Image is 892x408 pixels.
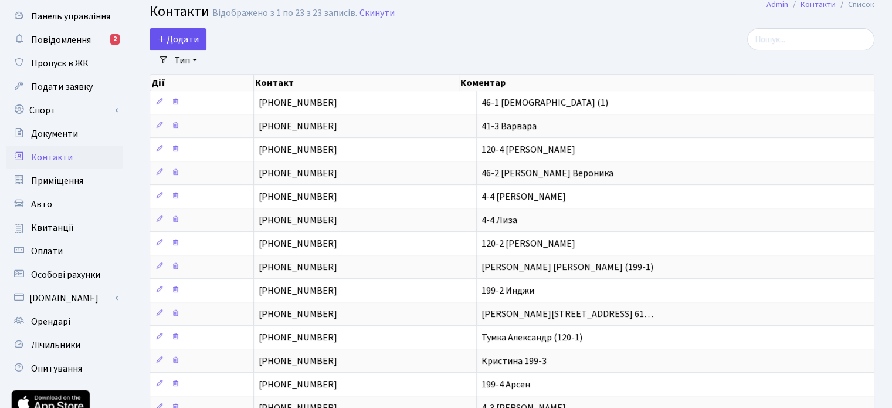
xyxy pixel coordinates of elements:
[6,28,123,52] a: Повідомлення2
[31,198,52,211] span: Авто
[31,268,100,281] span: Особові рахунки
[6,333,123,357] a: Лічильники
[31,151,73,164] span: Контакти
[31,315,70,328] span: Орендарі
[150,75,254,91] th: Дії
[259,167,337,180] span: [PHONE_NUMBER]
[31,339,80,352] span: Лічильники
[31,174,83,187] span: Приміщення
[6,146,123,169] a: Контакти
[169,50,202,70] a: Тип
[6,75,123,99] a: Подати заявку
[6,99,123,122] a: Спорт
[747,28,874,50] input: Пошук...
[6,169,123,193] a: Приміщення
[150,28,206,50] a: Додати
[6,5,123,28] a: Панель управління
[6,122,123,146] a: Документи
[6,193,123,216] a: Авто
[31,221,74,234] span: Квитанції
[150,1,209,22] span: Контакти
[459,75,874,91] th: Коментар
[259,120,337,133] span: [PHONE_NUMBER]
[31,245,63,258] span: Оплати
[31,80,93,93] span: Подати заявку
[6,357,123,380] a: Опитування
[481,120,537,133] span: 41-3 Варвара
[359,8,395,19] a: Скинути
[31,362,82,375] span: Опитування
[259,378,337,391] span: [PHONE_NUMBER]
[259,214,337,227] span: [PHONE_NUMBER]
[31,127,78,140] span: Документи
[6,52,123,75] a: Пропуск в ЖК
[6,240,123,263] a: Оплати
[259,261,337,274] span: [PHONE_NUMBER]
[481,355,547,367] span: Кристина 199-3
[481,214,517,227] span: 4-4 Лиза
[157,33,199,46] span: Додати
[259,143,337,156] span: [PHONE_NUMBER]
[481,143,575,156] span: 120-4 [PERSON_NAME]
[481,331,582,344] span: Тумка Александр (120-1)
[481,284,534,297] span: 199-2 Инджи
[31,57,89,70] span: Пропуск в ЖК
[212,8,357,19] div: Відображено з 1 по 23 з 23 записів.
[259,308,337,321] span: [PHONE_NUMBER]
[31,33,91,46] span: Повідомлення
[481,378,530,391] span: 199-4 Арсен
[259,96,337,109] span: [PHONE_NUMBER]
[481,237,575,250] span: 120-2 [PERSON_NAME]
[254,75,459,91] th: Контакт
[31,10,110,23] span: Панель управління
[481,190,566,203] span: 4-4 [PERSON_NAME]
[6,310,123,333] a: Орендарі
[481,308,653,321] span: [PERSON_NAME][STREET_ADDRESS] 61…
[481,261,653,274] span: [PERSON_NAME] [PERSON_NAME] (199-1)
[110,34,120,45] div: 2
[259,355,337,367] span: [PHONE_NUMBER]
[259,331,337,344] span: [PHONE_NUMBER]
[6,263,123,286] a: Особові рахунки
[259,284,337,297] span: [PHONE_NUMBER]
[481,96,608,109] span: 46-1 [DEMOGRAPHIC_DATA] (1)
[481,167,613,180] span: 46-2 [PERSON_NAME] Вероника
[259,190,337,203] span: [PHONE_NUMBER]
[6,216,123,240] a: Квитанції
[6,286,123,310] a: [DOMAIN_NAME]
[259,237,337,250] span: [PHONE_NUMBER]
